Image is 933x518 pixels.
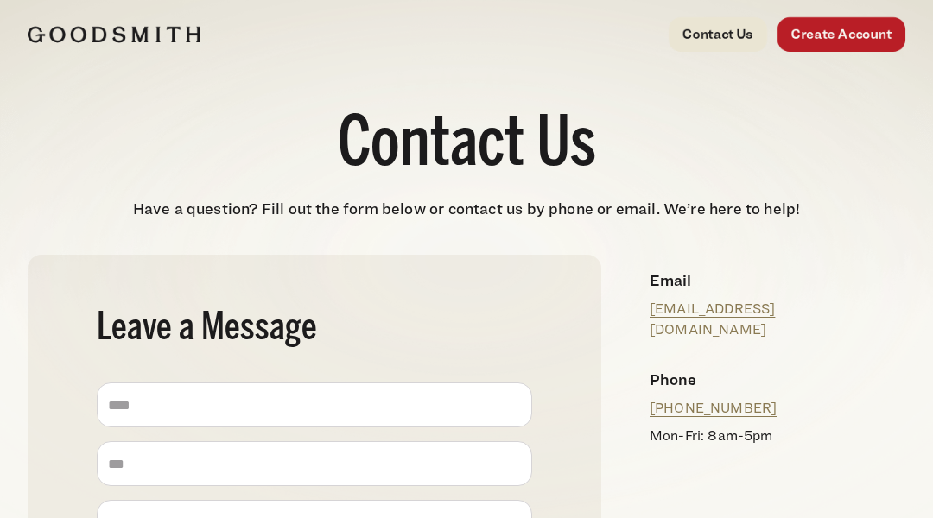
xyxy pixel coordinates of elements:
a: Contact Us [669,17,767,52]
h4: Email [650,268,892,292]
img: Goodsmith [28,26,200,43]
h2: Leave a Message [97,310,532,348]
a: [EMAIL_ADDRESS][DOMAIN_NAME] [650,300,775,338]
a: Create Account [777,17,905,52]
h4: Phone [650,368,892,391]
a: [PHONE_NUMBER] [650,400,777,416]
p: Mon-Fri: 8am-5pm [650,426,892,446]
